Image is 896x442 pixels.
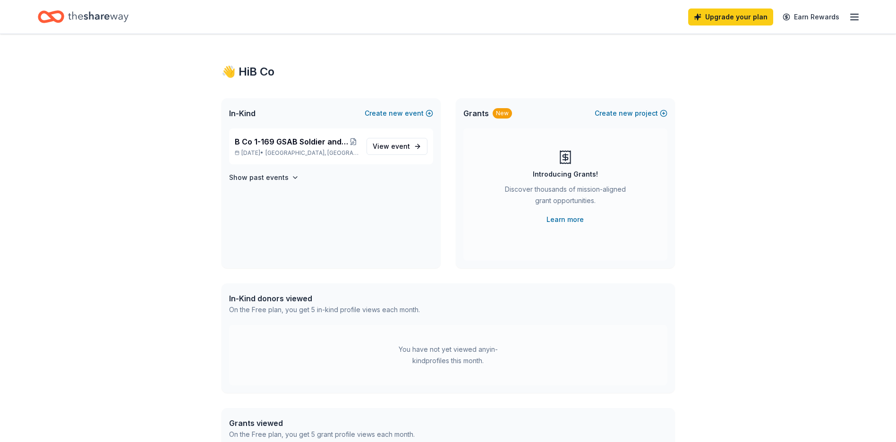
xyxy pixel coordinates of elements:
[265,149,358,157] span: [GEOGRAPHIC_DATA], [GEOGRAPHIC_DATA]
[619,108,633,119] span: new
[595,108,667,119] button: Createnewproject
[463,108,489,119] span: Grants
[229,429,415,440] div: On the Free plan, you get 5 grant profile views each month.
[229,172,299,183] button: Show past events
[235,149,359,157] p: [DATE] •
[38,6,128,28] a: Home
[373,141,410,152] span: View
[777,8,845,25] a: Earn Rewards
[229,293,420,304] div: In-Kind donors viewed
[367,138,427,155] a: View event
[688,8,773,25] a: Upgrade your plan
[389,108,403,119] span: new
[391,142,410,150] span: event
[493,108,512,119] div: New
[229,108,256,119] span: In-Kind
[365,108,433,119] button: Createnewevent
[501,184,630,210] div: Discover thousands of mission-aligned grant opportunities.
[235,136,348,147] span: B Co 1-169 GSAB Soldier and Family Readiness [DATE]
[222,64,675,79] div: 👋 Hi B Co
[229,304,420,315] div: On the Free plan, you get 5 in-kind profile views each month.
[389,344,507,366] div: You have not yet viewed any in-kind profiles this month.
[546,214,584,225] a: Learn more
[229,172,289,183] h4: Show past events
[533,169,598,180] div: Introducing Grants!
[229,417,415,429] div: Grants viewed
